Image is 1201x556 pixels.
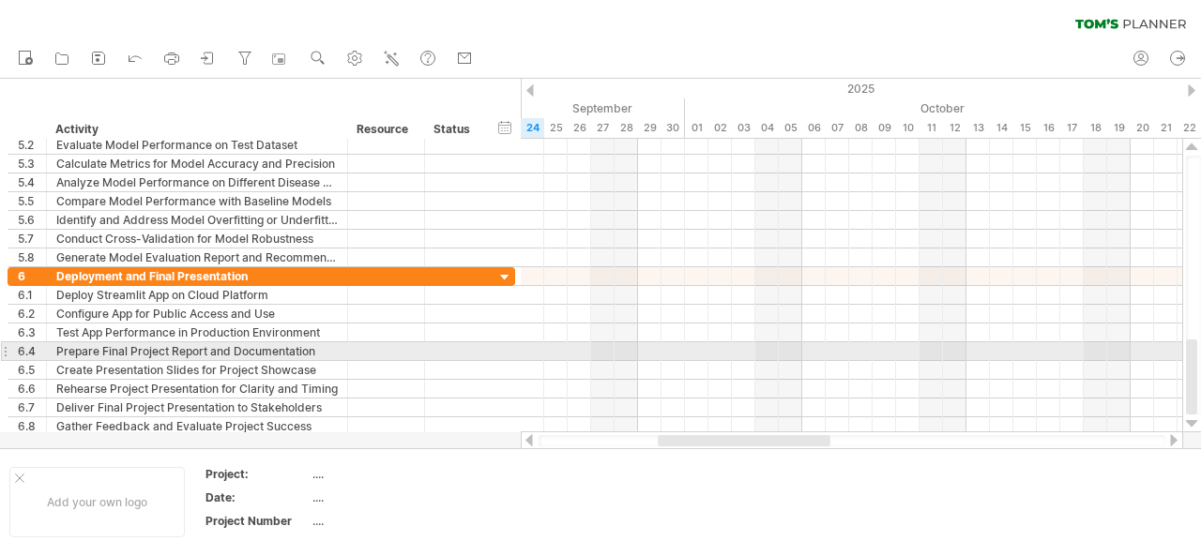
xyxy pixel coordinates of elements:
div: 6.1 [18,286,46,304]
div: Sunday, 28 September 2025 [615,118,638,138]
div: 5.5 [18,192,46,210]
div: Sunday, 19 October 2025 [1107,118,1131,138]
div: Status [433,120,475,139]
div: Project Number [205,513,309,529]
div: 6.8 [18,417,46,435]
div: 6.2 [18,305,46,323]
div: Wednesday, 24 September 2025 [521,118,544,138]
div: Generate Model Evaluation Report and Recommendations [56,248,338,266]
div: Thursday, 25 September 2025 [544,118,568,138]
div: Deliver Final Project Presentation to Stakeholders [56,398,338,416]
div: Prepare Final Project Report and Documentation [56,342,338,360]
div: Resource [357,120,414,139]
div: Friday, 26 September 2025 [568,118,591,138]
div: Project: [205,466,309,482]
div: 5.8 [18,248,46,266]
div: Thursday, 16 October 2025 [1037,118,1060,138]
div: Gather Feedback and Evaluate Project Success [56,417,338,435]
div: 5.2 [18,136,46,154]
div: 6.5 [18,361,46,379]
div: Friday, 17 October 2025 [1060,118,1084,138]
div: Analyze Model Performance on Different Disease Classes [56,173,338,191]
div: 5.3 [18,155,46,173]
div: Saturday, 27 September 2025 [591,118,615,138]
div: Wednesday, 8 October 2025 [849,118,873,138]
div: 6 [18,267,46,285]
div: Saturday, 18 October 2025 [1084,118,1107,138]
div: .... [312,489,470,505]
div: Sunday, 12 October 2025 [943,118,966,138]
div: 6.4 [18,342,46,360]
div: Friday, 3 October 2025 [732,118,755,138]
div: Wednesday, 1 October 2025 [685,118,708,138]
div: Tuesday, 30 September 2025 [661,118,685,138]
div: Friday, 10 October 2025 [896,118,920,138]
div: Wednesday, 15 October 2025 [1013,118,1037,138]
div: Thursday, 9 October 2025 [873,118,896,138]
div: Tuesday, 14 October 2025 [990,118,1013,138]
div: Conduct Cross-Validation for Model Robustness [56,230,338,248]
div: Tuesday, 21 October 2025 [1154,118,1178,138]
div: Tuesday, 7 October 2025 [826,118,849,138]
div: Monday, 6 October 2025 [802,118,826,138]
div: Configure App for Public Access and Use [56,305,338,323]
div: Monday, 29 September 2025 [638,118,661,138]
div: Sunday, 5 October 2025 [779,118,802,138]
div: 5.7 [18,230,46,248]
div: Calculate Metrics for Model Accuracy and Precision [56,155,338,173]
div: 6.7 [18,398,46,416]
div: Create Presentation Slides for Project Showcase [56,361,338,379]
div: Rehearse Project Presentation for Clarity and Timing [56,380,338,398]
div: Add your own logo [9,467,185,537]
div: Activity [55,120,337,139]
div: Thursday, 2 October 2025 [708,118,732,138]
div: .... [312,466,470,482]
div: Date: [205,489,309,505]
div: Saturday, 4 October 2025 [755,118,779,138]
div: 5.6 [18,211,46,229]
div: 5.4 [18,173,46,191]
div: 6.6 [18,380,46,398]
div: Test App Performance in Production Environment [56,323,338,341]
div: Monday, 13 October 2025 [966,118,990,138]
div: Compare Model Performance with Baseline Models [56,192,338,210]
div: 6.3 [18,323,46,341]
div: Wednesday, 22 October 2025 [1178,118,1201,138]
div: Deploy Streamlit App on Cloud Platform [56,286,338,304]
div: Saturday, 11 October 2025 [920,118,943,138]
div: Monday, 20 October 2025 [1131,118,1154,138]
div: Evaluate Model Performance on Test Dataset [56,136,338,154]
div: .... [312,513,470,529]
div: Identify and Address Model Overfitting or Underfitting [56,211,338,229]
div: Deployment and Final Presentation [56,267,338,285]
